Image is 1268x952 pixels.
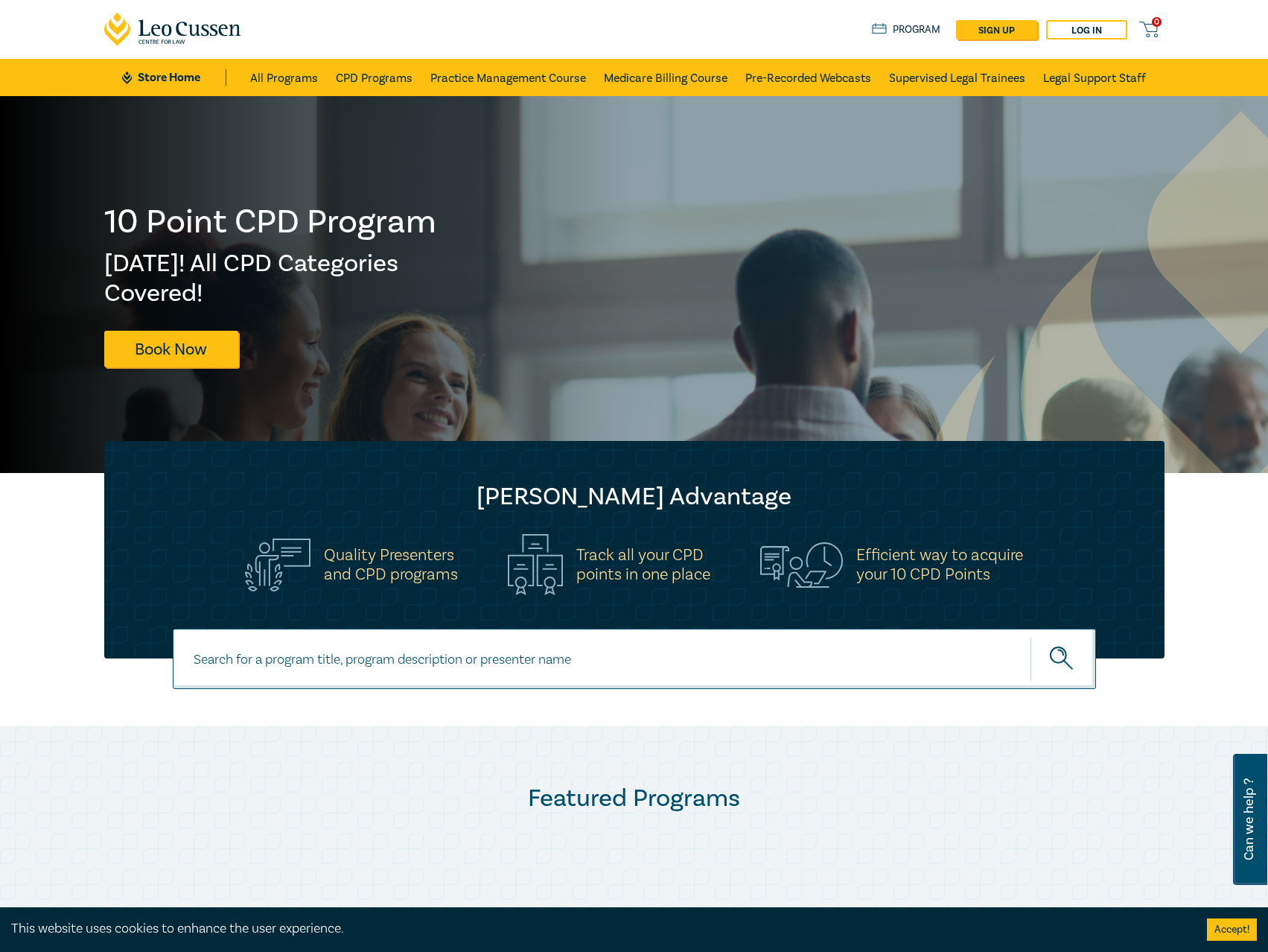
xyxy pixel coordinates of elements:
[856,545,1023,584] h5: Efficient way to acquire your 10 CPD Points
[104,203,438,241] h1: 10 Point CPD Program
[1207,918,1257,941] button: Accept cookies
[11,919,1185,939] div: This website uses cookies to enhance the user experience.
[1046,20,1127,39] a: Log in
[122,69,226,86] a: Store Home
[104,331,238,367] a: Book Now
[604,59,727,96] a: Medicare Billing Course
[956,20,1037,39] a: sign up
[1242,763,1256,876] span: Can we help ?
[245,539,310,591] img: Quality Presenters<br>and CPD programs
[872,22,941,38] a: Program
[134,482,1135,512] h2: [PERSON_NAME] Advantage
[1043,59,1146,96] a: Legal Support Staff
[1152,17,1162,27] span: 0
[889,59,1025,96] a: Supervised Legal Trainees
[324,545,458,584] h5: Quality Presenters and CPD programs
[760,542,843,587] img: Efficient way to acquire<br>your 10 CPD Points
[173,629,1096,689] input: Search for a program title, program description or presenter name
[104,249,438,308] h2: [DATE]! All CPD Categories Covered!
[508,534,563,595] img: Track all your CPD<br>points in one place
[250,59,318,96] a: All Programs
[745,59,871,96] a: Pre-Recorded Webcasts
[336,59,412,96] a: CPD Programs
[430,59,586,96] a: Practice Management Course
[104,784,1165,813] h2: Featured Programs
[576,545,710,584] h5: Track all your CPD points in one place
